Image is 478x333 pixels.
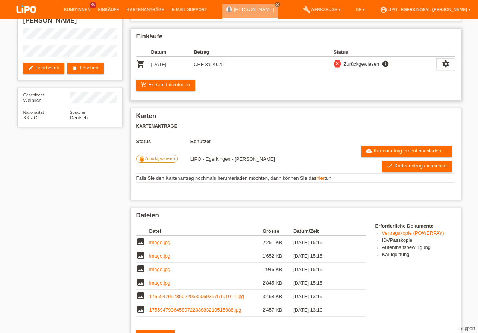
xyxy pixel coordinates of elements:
i: image [136,264,145,273]
td: 2'251 KB [263,236,293,249]
a: add_shopping_cartEinkauf hinzufügen [136,80,196,91]
a: Vertragskopie (POWERPAY) [382,230,444,236]
th: Benutzer [190,139,318,144]
li: ID-/Passkopie [382,237,455,244]
i: image [136,291,145,300]
th: Datei [149,227,263,236]
td: [DATE] [151,57,194,72]
td: 1'946 KB [263,263,293,276]
td: 2'457 KB [263,303,293,317]
a: image.jpg [149,253,170,259]
a: image.jpg [149,240,170,245]
a: close [275,2,280,7]
i: cloud_upload [366,148,372,154]
i: account_circle [380,6,387,14]
li: Kaufquittung [382,252,455,259]
td: [DATE] 15:15 [293,249,355,263]
span: Sprache [70,110,85,115]
td: 2'845 KB [263,276,293,290]
a: DE ▾ [352,7,369,12]
a: image.jpg [149,280,170,286]
th: Grösse [263,227,293,236]
i: info [381,60,390,68]
th: Betrag [194,48,237,57]
a: 17559479578502205350693575101011.jpg [149,294,244,299]
th: Datum [151,48,194,57]
i: add_shopping_cart [141,82,147,88]
td: [DATE] 15:15 [293,263,355,276]
a: Kartenanträge [123,7,168,12]
td: 3'468 KB [263,290,293,303]
a: Einkäufe [94,7,123,12]
h2: [PERSON_NAME] [23,17,117,28]
a: 1755947936458972288883210515988.jpg [149,307,241,313]
i: image [136,237,145,246]
i: image [136,278,145,287]
i: delete [72,65,78,71]
i: image [136,305,145,314]
a: deleteLöschen [67,63,103,74]
i: close [276,3,279,6]
a: E-Mail Support [168,7,211,12]
i: settings [442,60,450,68]
td: [DATE] 15:15 [293,236,355,249]
h2: Dateien [136,212,455,223]
span: Geschlecht [23,93,44,97]
i: close [335,61,340,66]
a: image.jpg [149,267,170,272]
h2: Karten [136,112,455,124]
li: Aufenthaltsbewilligung [382,244,455,252]
a: checkKartenantrag einreichen [382,161,452,172]
h3: Kartenanträge [136,124,455,129]
td: CHF 3'629.25 [194,57,237,72]
a: cloud_uploadKartenantrag erneut hochladen ... [361,146,452,157]
div: Zurückgewiesen [341,60,379,68]
a: editBearbeiten [23,63,65,74]
th: Status [136,139,190,144]
span: Kosovo / C / 21.07.2002 [23,115,38,121]
td: [DATE] 13:19 [293,290,355,303]
td: [DATE] 13:19 [293,303,355,317]
div: Weiblich [23,92,70,103]
a: Kund*innen [60,7,94,12]
td: 1'652 KB [263,249,293,263]
i: check [387,163,393,169]
span: Zurückgewiesen [145,156,175,161]
td: [DATE] 15:15 [293,276,355,290]
a: buildWerkzeuge ▾ [299,7,345,12]
i: POSP00026551 [136,59,145,68]
a: LIPO pay [8,15,45,21]
a: account_circleLIPO - Egerkingen - [PERSON_NAME] ▾ [376,7,474,12]
a: hier [316,175,325,181]
span: 23.08.2025 [190,156,275,162]
h2: Einkäufe [136,33,455,44]
h4: Erforderliche Dokumente [375,223,455,229]
a: [PERSON_NAME] [234,6,274,12]
span: Nationalität [23,110,44,115]
span: Deutsch [70,115,88,121]
i: edit [28,65,34,71]
i: build [303,6,311,14]
a: Support [459,326,475,331]
th: Status [334,48,436,57]
span: 35 [90,2,96,8]
i: image [136,251,145,260]
i: front_hand [139,156,145,162]
th: Datum/Zeit [293,227,355,236]
td: Falls Sie den Kartenantrag nochmals herunterladen möchten, dann können Sie das tun. [136,174,455,183]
